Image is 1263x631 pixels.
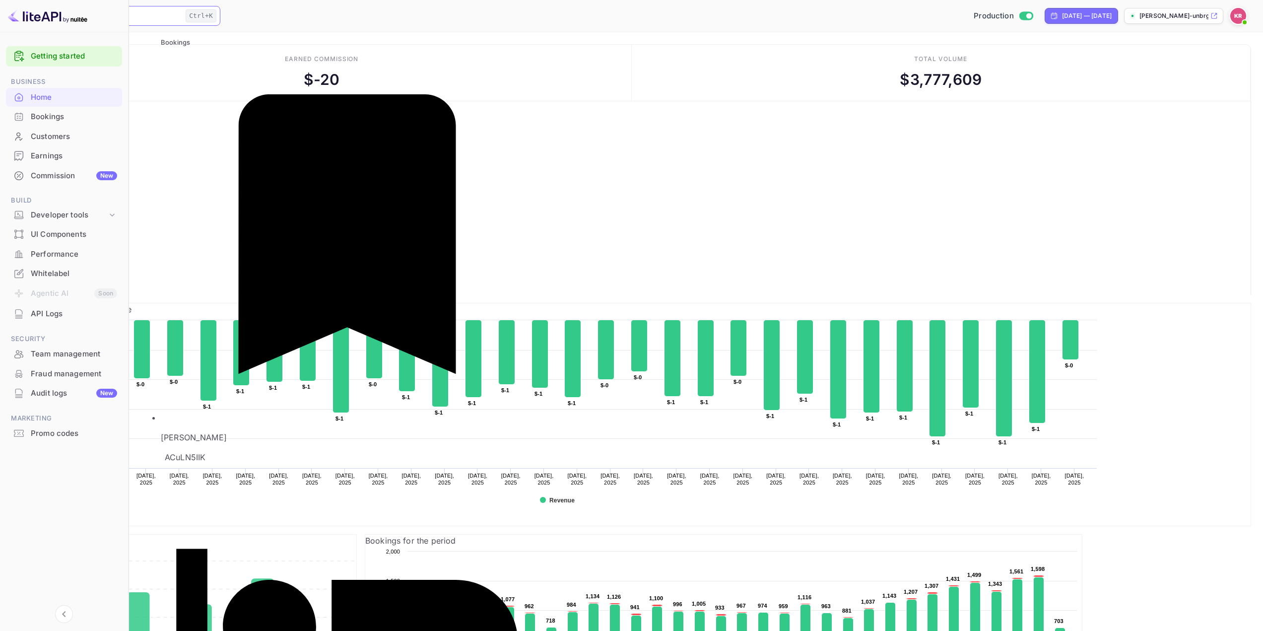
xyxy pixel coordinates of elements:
a: Whitelabel [6,264,122,282]
a: API Logs [6,304,122,323]
div: Bookings [31,111,117,123]
div: Developer tools [31,210,107,221]
div: [DATE] — [DATE] [1062,11,1112,20]
span: Security [6,334,122,345]
a: Fraud management [6,364,122,383]
a: Home [6,88,122,106]
span: Business [6,76,122,87]
div: Earnings [31,150,117,162]
a: Team management [6,345,122,363]
a: Bookings [6,107,122,126]
div: Fraud management [6,364,122,384]
div: Customers [6,127,122,146]
div: Promo codes [6,424,122,443]
div: Fraud management [31,368,117,380]
div: Performance [31,249,117,260]
span: Build [6,195,122,206]
div: API Logs [31,308,117,320]
div: New [96,389,117,398]
div: Switch to Sandbox mode [970,10,1037,22]
div: Whitelabel [6,264,122,283]
div: UI Components [31,229,117,240]
span: Marketing [6,413,122,424]
div: Team management [31,349,117,360]
div: Whitelabel [31,268,117,280]
div: Getting started [6,46,122,67]
a: Getting started [31,51,117,62]
span: ACuLN5IIK [161,452,209,462]
div: Customers [31,131,117,142]
div: Home [6,88,122,107]
div: Audit logsNew [6,384,122,403]
span: Production [974,10,1014,22]
div: Home [31,92,117,103]
div: CommissionNew [6,166,122,186]
a: Promo codes [6,424,122,442]
a: Earnings [6,146,122,165]
span: Bookings [161,38,190,46]
div: Earnings [6,146,122,166]
button: Collapse navigation [55,605,73,623]
p: [PERSON_NAME]-unbrg.[PERSON_NAME]... [1139,11,1208,20]
div: Promo codes [31,428,117,439]
a: Customers [6,127,122,145]
a: UI Components [6,225,122,243]
a: CommissionNew [6,166,122,185]
div: Developer tools [6,207,122,224]
div: New [96,171,117,180]
div: Audit logs [31,388,117,399]
div: Performance [6,245,122,264]
div: API Logs [6,304,122,324]
div: Bookings [6,107,122,127]
a: Audit logsNew [6,384,122,402]
img: LiteAPI logo [8,8,87,24]
div: UI Components [6,225,122,244]
div: Team management [6,345,122,364]
img: Kobus Roux [1230,8,1246,24]
div: Ctrl+K [186,9,216,22]
a: Performance [6,245,122,263]
div: Commission [31,170,117,182]
p: [PERSON_NAME] [161,431,533,443]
